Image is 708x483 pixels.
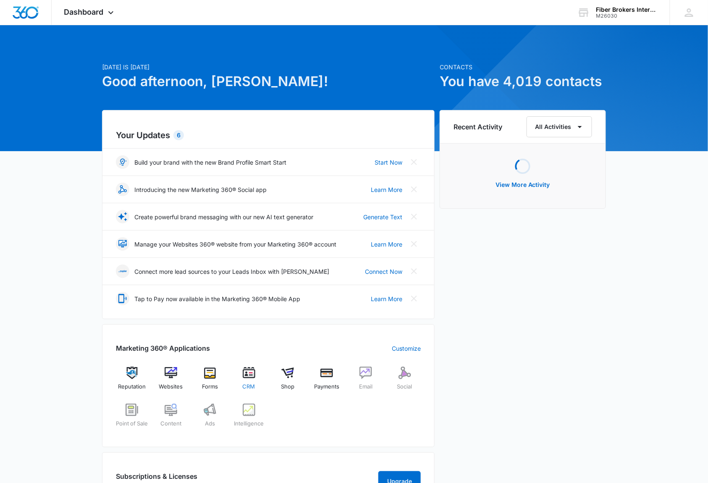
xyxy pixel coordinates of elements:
button: View More Activity [487,175,559,195]
a: Websites [155,367,187,397]
div: 6 [173,130,184,140]
h1: Good afternoon, [PERSON_NAME]! [102,71,435,92]
a: Ads [194,404,226,434]
p: Introducing the new Marketing 360® Social app [134,185,267,194]
button: Close [407,265,421,278]
button: All Activities [527,116,592,137]
span: Websites [159,383,183,391]
button: Close [407,210,421,223]
span: Ads [205,420,215,428]
h6: Recent Activity [454,122,502,132]
span: Social [397,383,412,391]
a: Connect Now [365,267,402,276]
p: Tap to Pay now available in the Marketing 360® Mobile App [134,294,300,303]
p: Create powerful brand messaging with our new AI text generator [134,213,313,221]
button: Close [407,183,421,196]
a: Learn More [371,185,402,194]
span: Payments [314,383,339,391]
span: Point of Sale [116,420,148,428]
a: Social [388,367,421,397]
div: account name [596,6,658,13]
span: Shop [281,383,294,391]
h2: Your Updates [116,129,421,142]
span: Reputation [118,383,146,391]
a: Start Now [375,158,402,167]
a: Payments [311,367,343,397]
a: Content [155,404,187,434]
a: Reputation [116,367,148,397]
a: Shop [272,367,304,397]
a: CRM [233,367,265,397]
button: Close [407,292,421,305]
a: Learn More [371,240,402,249]
a: Generate Text [363,213,402,221]
h1: You have 4,019 contacts [440,71,606,92]
p: Manage your Websites 360® website from your Marketing 360® account [134,240,336,249]
span: Forms [202,383,218,391]
a: Email [350,367,382,397]
button: Close [407,237,421,251]
span: Content [160,420,181,428]
h2: Marketing 360® Applications [116,343,210,353]
p: Contacts [440,63,606,71]
span: Dashboard [64,8,104,16]
p: Build your brand with the new Brand Profile Smart Start [134,158,286,167]
a: Intelligence [233,404,265,434]
p: [DATE] is [DATE] [102,63,435,71]
div: account id [596,13,658,19]
a: Learn More [371,294,402,303]
span: CRM [243,383,255,391]
p: Connect more lead sources to your Leads Inbox with [PERSON_NAME] [134,267,329,276]
a: Forms [194,367,226,397]
button: Close [407,155,421,169]
span: Intelligence [234,420,264,428]
span: Email [359,383,372,391]
a: Point of Sale [116,404,148,434]
a: Customize [392,344,421,353]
